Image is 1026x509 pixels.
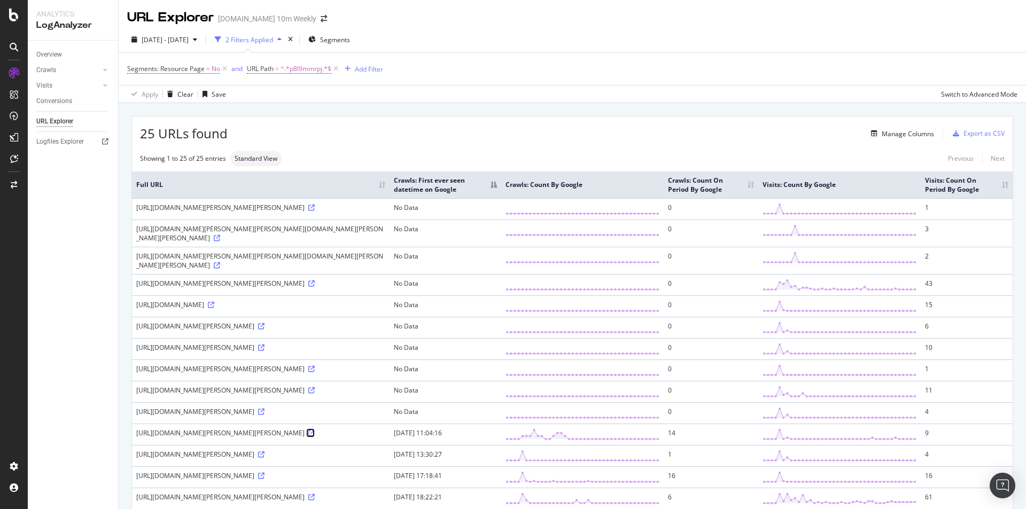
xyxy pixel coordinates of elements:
td: 1 [921,198,1013,220]
div: and [231,64,243,73]
div: [URL][DOMAIN_NAME][PERSON_NAME] [136,407,385,416]
td: 0 [664,359,758,381]
td: No Data [390,338,501,359]
div: Add Filter [355,65,383,74]
div: [URL][DOMAIN_NAME][PERSON_NAME][PERSON_NAME] [136,364,385,373]
td: 14 [664,424,758,445]
td: No Data [390,402,501,424]
div: Open Intercom Messenger [990,473,1015,498]
div: URL Explorer [36,116,73,127]
td: 0 [664,220,758,247]
td: 16 [664,466,758,488]
th: Crawls: First ever seen datetime on Google: activate to sort column descending [390,171,501,198]
span: = [206,64,210,73]
td: [DATE] 11:04:16 [390,424,501,445]
a: Logfiles Explorer [36,136,111,147]
td: 43 [921,274,1013,295]
th: Crawls: Count By Google [501,171,664,198]
div: [URL][DOMAIN_NAME][PERSON_NAME][PERSON_NAME] [136,386,385,395]
th: Crawls: Count On Period By Google: activate to sort column ascending [664,171,758,198]
div: [URL][DOMAIN_NAME][PERSON_NAME] [136,450,385,459]
div: [URL][DOMAIN_NAME][PERSON_NAME][PERSON_NAME][DOMAIN_NAME][PERSON_NAME][PERSON_NAME] [136,224,385,242]
button: Export as CSV [949,125,1005,142]
td: 2 [921,247,1013,274]
td: [DATE] 17:18:41 [390,466,501,488]
div: Switch to Advanced Mode [941,90,1017,99]
div: URL Explorer [127,9,214,27]
div: [URL][DOMAIN_NAME][PERSON_NAME] [136,322,385,331]
td: 15 [921,295,1013,317]
a: Conversions [36,96,111,107]
td: 11 [921,381,1013,402]
span: No [212,61,220,76]
button: 2 Filters Applied [211,31,286,48]
th: Visits: Count On Period By Google: activate to sort column ascending [921,171,1013,198]
div: Save [212,90,226,99]
div: Conversions [36,96,72,107]
td: 61 [921,488,1013,509]
button: and [231,64,243,74]
td: 0 [664,402,758,424]
button: Clear [163,85,193,103]
td: 0 [664,198,758,220]
td: No Data [390,274,501,295]
td: No Data [390,359,501,381]
a: Overview [36,49,111,60]
div: Showing 1 to 25 of 25 entries [140,154,226,163]
span: = [275,64,279,73]
div: Overview [36,49,62,60]
div: [URL][DOMAIN_NAME][PERSON_NAME][PERSON_NAME][DOMAIN_NAME][PERSON_NAME][PERSON_NAME] [136,252,385,270]
div: Manage Columns [882,129,934,138]
div: [URL][DOMAIN_NAME][PERSON_NAME] [136,343,385,352]
div: Logfiles Explorer [36,136,84,147]
td: 0 [664,295,758,317]
td: 1 [664,445,758,466]
td: [DATE] 18:22:21 [390,488,501,509]
div: [URL][DOMAIN_NAME][PERSON_NAME][PERSON_NAME] [136,492,385,502]
td: No Data [390,381,501,402]
span: [DATE] - [DATE] [142,35,189,44]
td: 9 [921,424,1013,445]
td: 0 [664,338,758,359]
button: [DATE] - [DATE] [127,31,201,48]
div: [URL][DOMAIN_NAME][PERSON_NAME][PERSON_NAME] [136,203,385,212]
td: 0 [664,247,758,274]
td: No Data [390,247,501,274]
div: [URL][DOMAIN_NAME][PERSON_NAME][PERSON_NAME] [136,428,385,437]
div: Export as CSV [963,129,1005,138]
td: 16 [921,466,1013,488]
td: 10 [921,338,1013,359]
td: No Data [390,198,501,220]
td: 1 [921,359,1013,381]
td: 0 [664,274,758,295]
a: Crawls [36,65,100,76]
div: [URL][DOMAIN_NAME] [136,300,385,309]
span: Segments [320,35,350,44]
td: [DATE] 13:30:27 [390,445,501,466]
td: 4 [921,445,1013,466]
div: Clear [177,90,193,99]
td: 6 [921,317,1013,338]
button: Save [198,85,226,103]
div: Crawls [36,65,56,76]
td: 0 [664,381,758,402]
td: 6 [664,488,758,509]
a: Visits [36,80,100,91]
div: Analytics [36,9,110,19]
span: Standard View [235,155,277,162]
div: [URL][DOMAIN_NAME][PERSON_NAME][PERSON_NAME] [136,279,385,288]
th: Full URL: activate to sort column ascending [132,171,390,198]
div: Visits [36,80,52,91]
td: 3 [921,220,1013,247]
div: [DOMAIN_NAME] 10m Weekly [218,13,316,24]
button: Apply [127,85,158,103]
td: No Data [390,295,501,317]
div: LogAnalyzer [36,19,110,32]
td: No Data [390,220,501,247]
button: Switch to Advanced Mode [937,85,1017,103]
td: No Data [390,317,501,338]
div: times [286,34,295,45]
span: 25 URLs found [140,124,228,143]
div: [URL][DOMAIN_NAME][PERSON_NAME] [136,471,385,480]
div: 2 Filters Applied [226,35,273,44]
